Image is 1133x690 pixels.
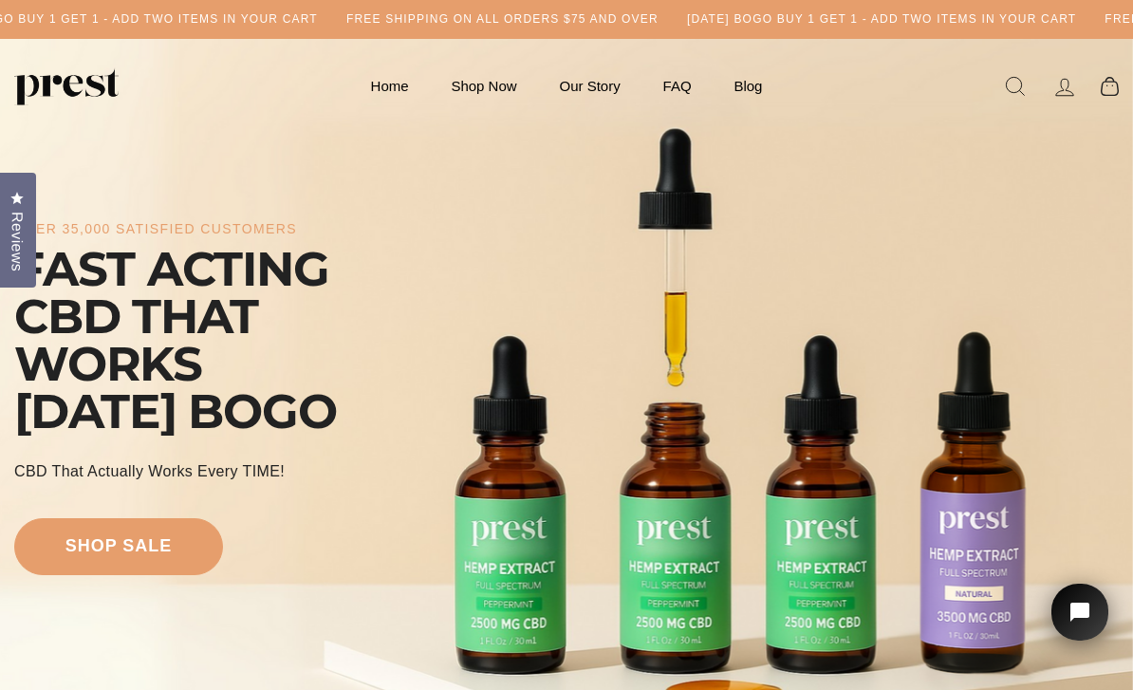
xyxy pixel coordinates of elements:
h5: Free Shipping on all orders $75 and over [346,11,659,28]
a: FAQ [644,67,711,104]
h5: [DATE] BOGO BUY 1 GET 1 - ADD TWO ITEMS IN YOUR CART [687,11,1076,28]
div: over 35,000 satisfied customers [14,221,297,237]
div: CBD That Actually Works every TIME! [14,461,285,482]
div: FAST ACTING CBD THAT WORKS [DATE] BOGO [14,246,441,436]
a: Blog [715,67,781,104]
iframe: Tidio Chat [1027,557,1133,690]
a: Shop Now [432,67,535,104]
a: Home [352,67,428,104]
a: Our Story [541,67,640,104]
ul: Primary [352,67,782,104]
a: shop sale [14,518,223,575]
img: PREST ORGANICS [14,67,119,105]
span: Reviews [5,212,29,271]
